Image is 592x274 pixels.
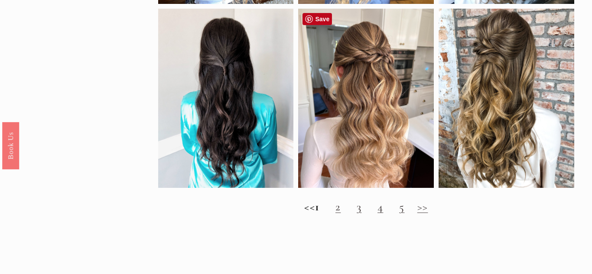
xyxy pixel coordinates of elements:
a: Pin it! [303,13,332,25]
a: >> [417,200,428,214]
a: 5 [399,200,404,214]
a: Book Us [2,122,19,169]
h2: << [158,200,574,213]
strong: 1 [315,200,319,214]
a: 4 [377,200,383,214]
a: 2 [335,200,341,214]
a: 3 [357,200,361,214]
